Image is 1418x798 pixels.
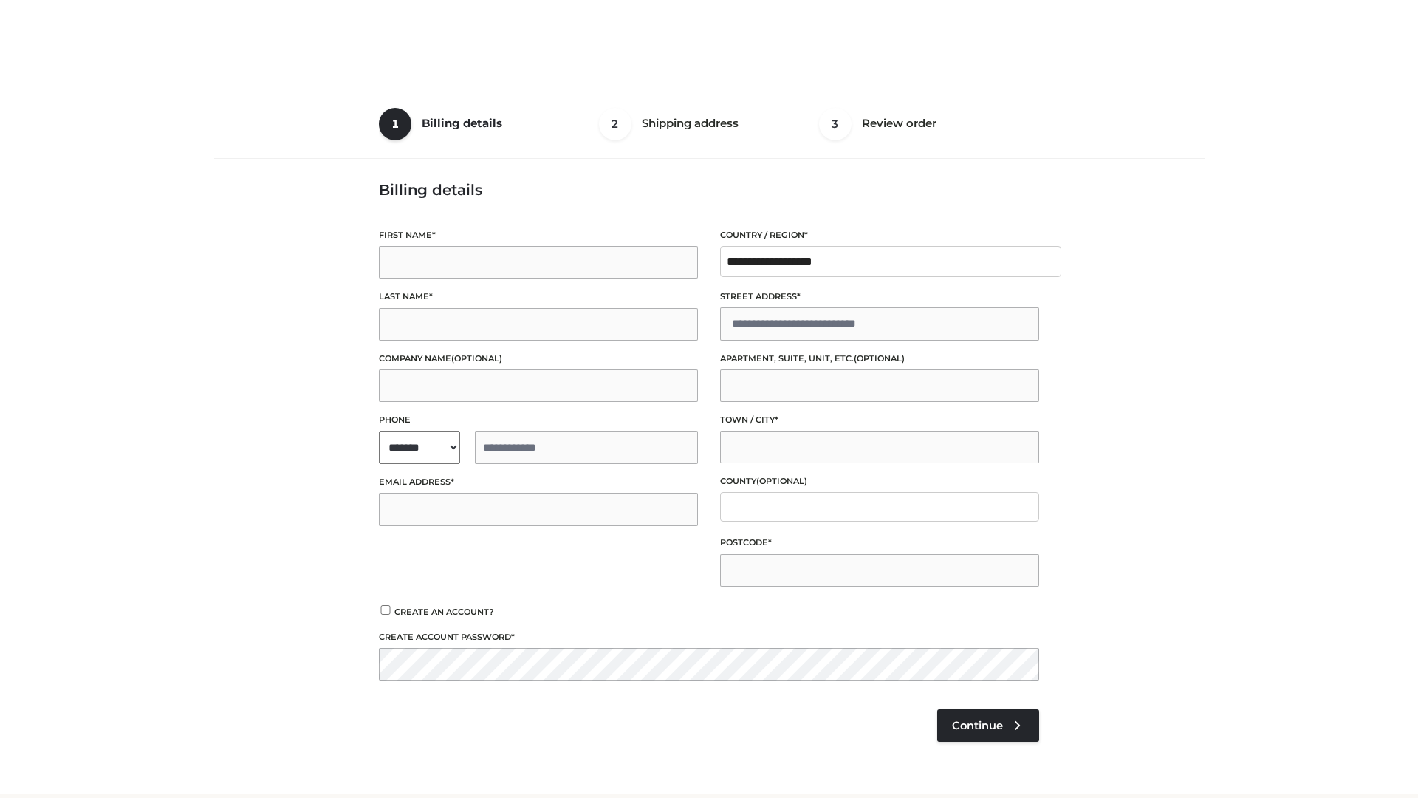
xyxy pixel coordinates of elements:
input: Create an account? [379,605,392,615]
label: Street address [720,290,1039,304]
label: Country / Region [720,228,1039,242]
label: Postcode [720,536,1039,550]
label: First name [379,228,698,242]
h3: Billing details [379,181,1039,199]
label: Email address [379,475,698,489]
span: 2 [599,108,631,140]
label: Apartment, suite, unit, etc. [720,352,1039,366]
span: (optional) [854,353,905,364]
label: Town / City [720,413,1039,427]
a: Continue [937,709,1039,742]
span: 1 [379,108,411,140]
span: (optional) [451,353,502,364]
span: Billing details [422,116,502,130]
span: Continue [952,719,1003,732]
span: 3 [819,108,852,140]
label: Create account password [379,630,1039,644]
span: Review order [862,116,936,130]
span: (optional) [756,476,807,486]
label: Last name [379,290,698,304]
span: Shipping address [642,116,739,130]
span: Create an account? [394,607,494,617]
label: County [720,474,1039,488]
label: Company name [379,352,698,366]
label: Phone [379,413,698,427]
